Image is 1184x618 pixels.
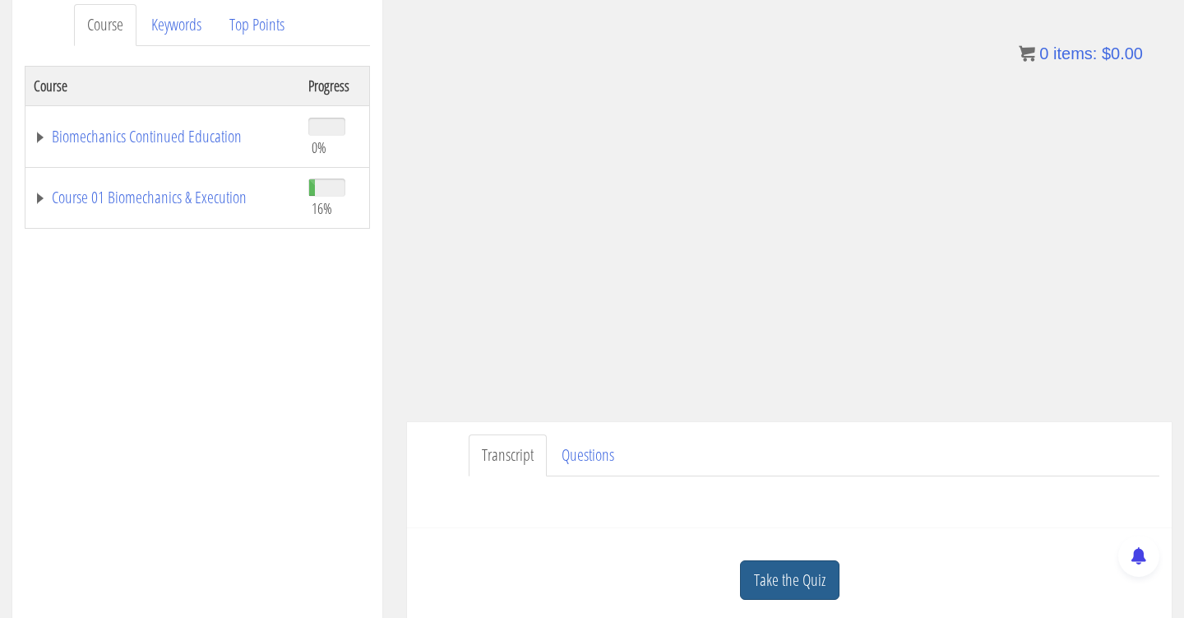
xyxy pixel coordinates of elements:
a: Transcript [469,434,547,476]
span: 16% [312,199,332,217]
a: Biomechanics Continued Education [34,128,292,145]
a: 0 items: $0.00 [1019,44,1143,63]
a: Take the Quiz [740,560,839,601]
a: Course 01 Biomechanics & Execution [34,189,292,206]
span: 0 [1039,44,1048,63]
span: $ [1102,44,1111,63]
th: Progress [300,66,369,105]
a: Course [74,4,136,46]
span: items: [1053,44,1097,63]
a: Questions [548,434,627,476]
a: Top Points [216,4,298,46]
bdi: 0.00 [1102,44,1143,63]
th: Course [25,66,301,105]
span: 0% [312,138,326,156]
img: icon11.png [1019,45,1035,62]
a: Keywords [138,4,215,46]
